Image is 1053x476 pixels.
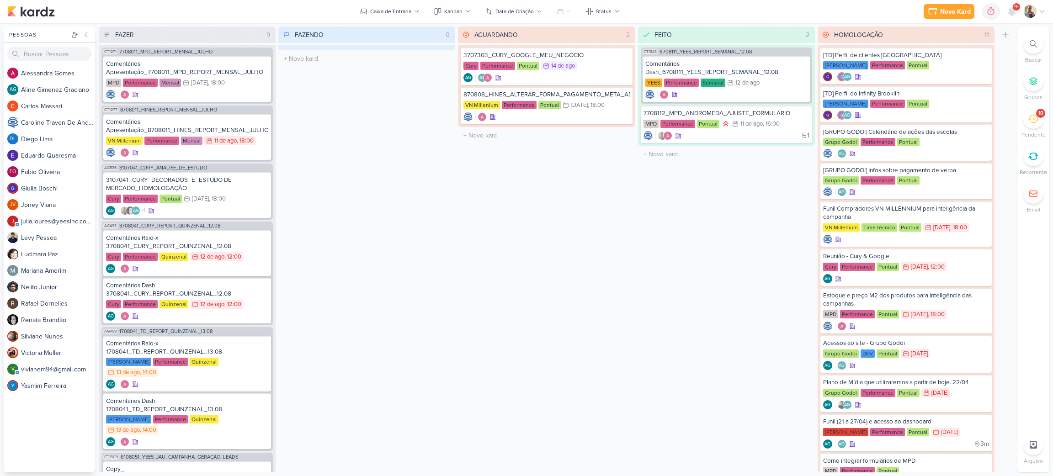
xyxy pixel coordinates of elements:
[823,187,832,196] div: Criador(a): Caroline Traven De Andrade
[103,329,117,334] span: AG499
[106,253,121,261] div: Cury
[835,111,852,120] div: Colaboradores: Giulia Boschi, Aline Gimenez Graciano
[823,349,859,358] div: Grupo Godoi
[7,265,18,276] img: Mariana Amorim
[191,80,208,86] div: [DATE]
[106,380,115,389] div: Criador(a): Aline Gimenez Graciano
[21,85,95,95] div: A l i n e G i m e n e z G r a c i a n o
[924,4,974,19] button: Novo Kard
[7,150,18,161] img: Eduardo Quaresma
[823,252,989,260] div: Reunião - Cury & Google
[1027,206,1040,214] p: Email
[697,120,719,128] div: Pontual
[106,176,268,192] div: 3107041_CURY_DECORADOS_E_ESTUDO DE MERCADO_HOMOLOGAÇÃO
[108,382,114,387] p: AG
[10,137,16,142] p: DL
[1021,131,1046,139] p: Pendente
[120,107,217,112] span: 8708011_HINES_REPORT_MENSAL_JULHO
[538,101,561,109] div: Pontual
[928,312,945,317] div: , 18:00
[7,331,18,342] img: Silviane Nunes
[835,439,846,449] div: Colaboradores: Aline Gimenez Graciano
[118,206,145,215] div: Colaboradores: Iara Santos, Renata Brandão, Aline Gimenez Graciano, Alessandra Gomes
[843,111,852,120] div: Aline Gimenez Graciano
[840,310,875,318] div: Performance
[837,439,846,449] div: Aline Gimenez Graciano
[237,138,254,144] div: , 18:00
[837,72,846,81] img: Giulia Boschi
[208,80,225,86] div: , 18:00
[823,235,832,244] img: Caroline Traven De Andrade
[21,249,95,259] div: L u c i m a r a P a z
[7,347,18,358] img: Victoria Muller
[823,61,868,69] div: [PERSON_NAME]
[1025,56,1042,64] p: Buscar
[160,79,181,87] div: Mensal
[7,232,18,243] img: Levy Pessoa
[877,310,899,318] div: Pontual
[263,30,274,40] div: 9
[659,90,669,99] img: Alessandra Gomes
[21,332,95,341] div: S i l v i a n e N u n e s
[897,389,920,397] div: Pontual
[103,165,117,170] span: AG536
[190,358,218,366] div: Quinzenal
[21,315,95,325] div: R e n a t a B r a n d ã o
[622,30,633,40] div: 2
[835,72,852,81] div: Colaboradores: Giulia Boschi, Aline Gimenez Graciano
[463,51,629,59] div: 3707303_CURY_GOOGLE_MEU_NEGOCIO
[7,6,55,17] img: kardz.app
[118,312,129,321] div: Colaboradores: Alessandra Gomes
[861,176,895,185] div: Performance
[823,176,859,185] div: Grupo Godoi
[657,90,669,99] div: Colaboradores: Alessandra Gomes
[123,253,158,261] div: Performance
[192,196,209,202] div: [DATE]
[181,137,202,145] div: Mensal
[643,131,653,140] div: Criador(a): Caroline Traven De Andrade
[643,49,658,54] span: CT1343
[21,151,95,160] div: E d u a r d o Q u a r e s m a
[911,264,928,270] div: [DATE]
[463,101,500,109] div: VN Millenium
[837,111,846,120] img: Giulia Boschi
[823,100,868,108] div: [PERSON_NAME]
[645,79,662,87] div: YEES
[974,439,989,449] div: último check-in há 3 meses
[835,400,852,409] div: Colaboradores: Levy Pessoa, Aline Gimenez Graciano
[823,263,838,271] div: Cury
[861,138,895,146] div: Performance
[823,291,989,308] div: Estoque e preço M2 dos produtos para inteligência das campanhas
[823,72,832,81] div: Criador(a): Giulia Boschi
[478,73,487,82] div: Aline Gimenez Graciano
[640,148,813,161] input: + Novo kard
[106,60,268,76] div: Comentários Apresentação_7708011_MPD_REPORT_MENSAL_JULHO
[7,84,18,95] div: Aline Gimenez Graciano
[823,439,832,449] div: Aline Gimenez Graciano
[106,380,115,389] div: Aline Gimenez Graciano
[823,90,989,98] div: [TD] Perfil do Infinity Brooklin
[21,381,95,391] div: Y a s m i m F e r r e i r a
[106,90,115,99] div: Criador(a): Caroline Traven De Andrade
[7,314,18,325] img: Renata Brandão
[981,30,993,40] div: 11
[844,75,850,79] p: AG
[116,370,140,376] div: 13 de ago
[7,364,18,375] div: vivianem94@gmail.com
[11,367,15,372] p: v
[837,400,846,409] img: Levy Pessoa
[106,118,268,134] div: Comentários Apresentação_8708011_HINES_REPORT_MENSAL_JULHO
[835,361,846,370] div: Colaboradores: Aline Gimenez Graciano
[10,87,16,92] p: AG
[106,206,115,215] div: Criador(a): Aline Gimenez Graciano
[160,300,188,308] div: Quinzenal
[663,131,672,140] img: Alessandra Gomes
[823,235,832,244] div: Criador(a): Caroline Traven De Andrade
[807,132,809,139] span: 1
[140,370,156,376] div: , 14:00
[106,312,115,321] div: Criador(a): Aline Gimenez Graciano
[933,225,950,231] div: [DATE]
[224,254,241,260] div: , 12:00
[823,205,989,221] div: Funil Compradores VN MILLENNIUM para inteligência da campanha
[7,216,18,227] div: julia.loures@yeesinc.com.br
